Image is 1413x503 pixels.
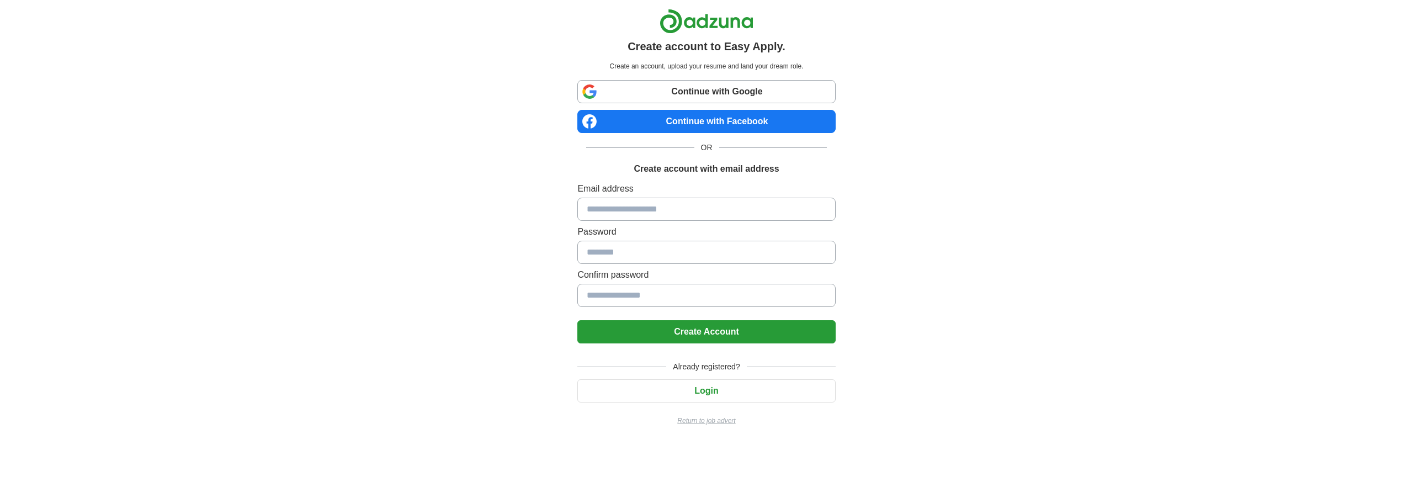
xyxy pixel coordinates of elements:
[577,225,835,239] label: Password
[634,162,779,176] h1: Create account with email address
[580,61,833,71] p: Create an account, upload your resume and land your dream role.
[577,110,835,133] a: Continue with Facebook
[694,142,719,153] span: OR
[577,80,835,103] a: Continue with Google
[577,268,835,282] label: Confirm password
[666,361,746,373] span: Already registered?
[577,320,835,343] button: Create Account
[577,379,835,403] button: Login
[628,38,785,55] h1: Create account to Easy Apply.
[660,9,753,34] img: Adzuna logo
[577,386,835,395] a: Login
[577,182,835,195] label: Email address
[577,416,835,426] a: Return to job advert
